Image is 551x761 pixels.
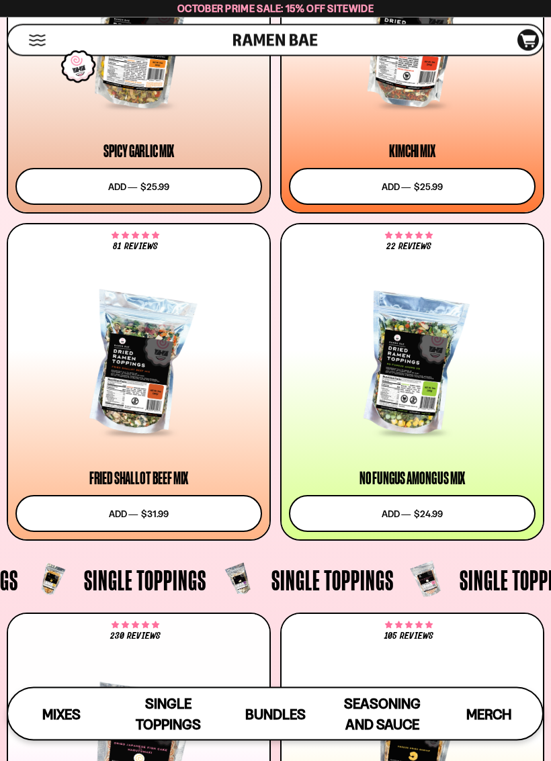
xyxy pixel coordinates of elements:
[89,471,188,487] div: Fried Shallot Beef Mix
[115,688,222,740] a: Single Toppings
[466,706,511,723] span: Merch
[15,496,262,533] button: Add ― $31.99
[112,623,159,629] span: 4.77 stars
[359,471,465,487] div: No Fungus Among Us Mix
[389,144,435,160] div: Kimchi Mix
[222,688,329,740] a: Bundles
[344,695,421,733] span: Seasoning and Sauce
[103,144,174,160] div: Spicy Garlic Mix
[8,688,115,740] a: Mixes
[289,169,536,206] button: Add ― $25.99
[110,632,160,641] span: 230 reviews
[84,566,206,594] span: Single Toppings
[113,242,157,252] span: 81 reviews
[42,706,81,723] span: Mixes
[177,2,374,15] span: October Prime Sale: 15% off Sitewide
[136,695,201,733] span: Single Toppings
[435,688,542,740] a: Merch
[112,234,159,239] span: 4.83 stars
[15,169,262,206] button: Add ― $25.99
[384,632,433,641] span: 105 reviews
[329,688,435,740] a: Seasoning and Sauce
[245,706,306,723] span: Bundles
[280,224,544,541] a: 4.82 stars 22 reviews No Fungus Among Us Mix Add ― $24.99
[271,566,394,594] span: Single Toppings
[385,623,433,629] span: 4.90 stars
[28,35,46,46] button: Mobile Menu Trigger
[7,224,271,541] a: 4.83 stars 81 reviews Fried Shallot Beef Mix Add ― $31.99
[289,496,536,533] button: Add ― $24.99
[385,234,433,239] span: 4.82 stars
[386,242,431,252] span: 22 reviews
